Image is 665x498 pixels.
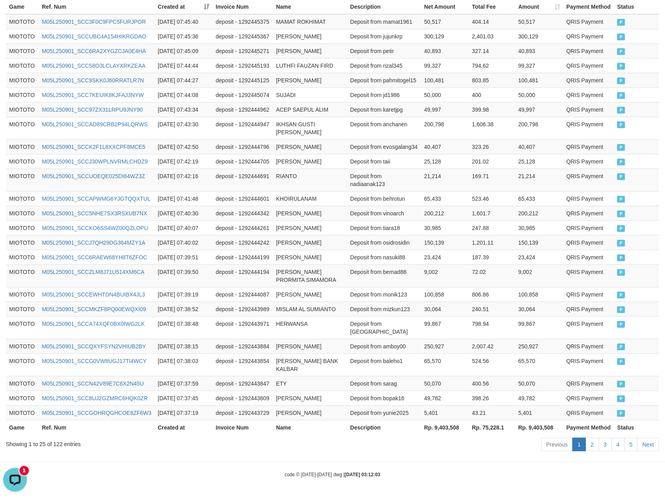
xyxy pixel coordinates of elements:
th: Invoice Num [212,420,273,435]
td: [DATE] 07:39:50 [155,264,212,287]
td: [DATE] 07:38:48 [155,316,212,339]
span: PAID [617,78,625,84]
span: PAID [617,122,625,128]
span: PAID [617,92,625,99]
td: 1,201.11 [469,235,515,250]
span: PAID [617,144,625,151]
td: MIOTOTO [6,117,39,139]
td: 240.51 [469,302,515,316]
td: 65,433 [515,191,563,206]
th: Name [273,420,347,435]
td: [DATE] 07:43:30 [155,117,212,139]
td: MIOTOTO [6,354,39,376]
td: 50,517 [421,14,469,29]
td: 100,858 [515,287,563,302]
td: QRIS Payment [563,287,614,302]
td: Deposit from yunie2025 [347,405,421,420]
td: 99,867 [515,316,563,339]
td: 25,128 [515,154,563,169]
td: MIOTOTO [6,316,39,339]
td: deposit - 1292444601 [212,191,273,206]
td: [PERSON_NAME] [273,73,347,87]
td: 30,064 [421,302,469,316]
td: [DATE] 07:37:19 [155,405,212,420]
td: QRIS Payment [563,354,614,376]
td: 200,798 [515,117,563,139]
td: deposit - 1292444194 [212,264,273,287]
td: QRIS Payment [563,405,614,420]
a: Previous [541,438,573,451]
td: RIANTO [273,169,347,191]
td: deposit - 1292443809 [212,391,273,405]
td: 400 [469,87,515,102]
td: [DATE] 07:44:44 [155,58,212,73]
td: 30,985 [421,220,469,235]
td: 200,798 [421,117,469,139]
a: M05L250901_SCC7KEUIK8KJFAJ3NYW [42,92,144,98]
td: Deposit from mamat1961 [347,14,421,29]
td: QRIS Payment [563,117,614,139]
span: PAID [617,321,625,328]
td: Deposit from tiara18 [347,220,421,235]
td: 50,070 [421,376,469,391]
td: [DATE] 07:43:34 [155,102,212,117]
td: MIOTOTO [6,139,39,154]
td: Deposit from mizkun123 [347,302,421,316]
td: MIOTOTO [6,206,39,220]
td: [DATE] 07:39:19 [155,287,212,302]
td: Deposit from baleho1 [347,354,421,376]
td: QRIS Payment [563,73,614,87]
td: [DATE] 07:40:07 [155,220,212,235]
td: [DATE] 07:45:40 [155,14,212,29]
td: 50,000 [515,87,563,102]
td: 150,139 [421,235,469,250]
td: MIOTOTO [6,287,39,302]
td: MIOTOTO [6,391,39,405]
td: 49,782 [515,391,563,405]
a: M05L250901_SCCEWHTDN4BUIBX4JL3 [42,291,145,298]
td: 100,858 [421,287,469,302]
span: PAID [617,395,625,402]
td: deposit - 1292445193 [212,58,273,73]
td: QRIS Payment [563,14,614,29]
th: Game [6,420,39,435]
td: QRIS Payment [563,264,614,287]
td: deposit - 1292443847 [212,376,273,391]
td: MIOTOTO [6,102,39,117]
td: KHOIRULANAM [273,191,347,206]
td: QRIS Payment [563,316,614,339]
td: deposit - 1292443854 [212,354,273,376]
a: M05L250901_SCCJ30WPLNVRMLCHDZ9 [42,158,148,165]
td: [DATE] 07:38:03 [155,354,212,376]
td: 9,002 [515,264,563,287]
td: 398.26 [469,391,515,405]
td: ETY [273,376,347,391]
td: [PERSON_NAME] [273,206,347,220]
span: PAID [617,173,625,180]
td: [PERSON_NAME] BANK KALBAR [273,354,347,376]
td: deposit - 1292444962 [212,102,273,117]
span: PAID [617,107,625,114]
td: Deposit from vinoarch [347,206,421,220]
td: Deposit from behrotun [347,191,421,206]
td: 99,327 [515,58,563,73]
td: 25,128 [421,154,469,169]
td: 5,401 [515,405,563,420]
span: PAID [617,358,625,365]
span: PAID [617,381,625,388]
td: [PERSON_NAME] [273,139,347,154]
td: 2,007.42 [469,339,515,354]
td: [DATE] 07:42:16 [155,169,212,191]
a: M05L250901_SCCKO6SS4WZ00QZLOPU [42,225,148,231]
td: QRIS Payment [563,58,614,73]
td: Deposit from bopak16 [347,391,421,405]
td: [DATE] 07:38:15 [155,339,212,354]
a: M05L250901_SCCUBC4A154HIKRGDAO [42,33,146,40]
td: Deposit from nasuki88 [347,250,421,264]
td: Deposit from sarag [347,376,421,391]
td: Deposit from jd1986 [347,87,421,102]
td: MIOTOTO [6,302,39,316]
td: deposit - 1292443989 [212,302,273,316]
td: 250,927 [515,339,563,354]
td: [DATE] 07:44:08 [155,87,212,102]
